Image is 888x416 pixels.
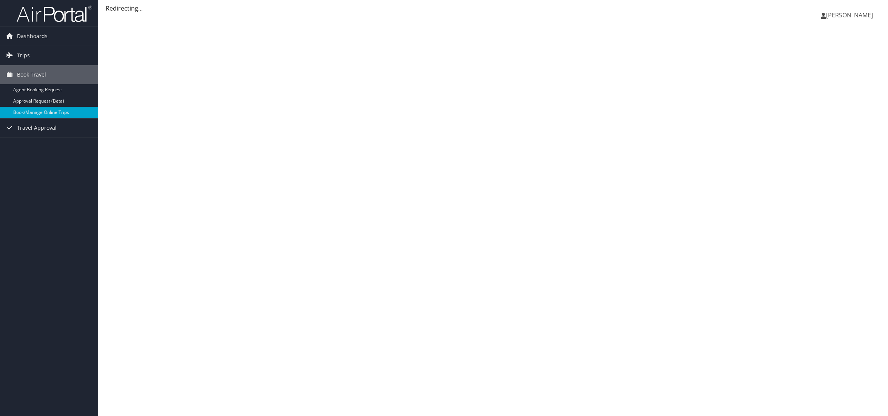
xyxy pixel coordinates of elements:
[106,4,880,13] div: Redirecting...
[17,27,48,46] span: Dashboards
[17,5,92,23] img: airportal-logo.png
[17,118,57,137] span: Travel Approval
[17,65,46,84] span: Book Travel
[17,46,30,65] span: Trips
[821,4,880,26] a: [PERSON_NAME]
[826,11,873,19] span: [PERSON_NAME]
